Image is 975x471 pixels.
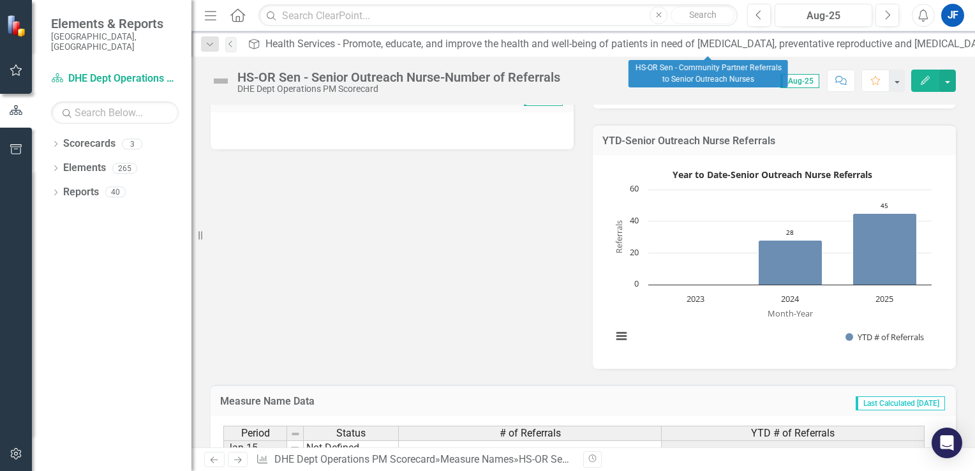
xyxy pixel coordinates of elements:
span: # of Referrals [500,428,561,439]
span: Aug-25 [780,74,819,88]
text: Referrals [613,221,625,254]
div: Year to Date-Senior Outreach Nurse Referrals. Highcharts interactive chart. [606,165,943,356]
text: 2025 [875,293,893,304]
text: 45 [881,201,888,210]
div: Open Intercom Messenger [932,428,962,458]
div: HS-OR Sen - Senior Outreach Nurse-Number of Referrals [519,453,770,465]
button: Show YTD # of Referrals [845,331,927,343]
span: Status [336,428,366,439]
div: Aug-25 [779,8,868,24]
h3: YTD-Senior Outreach Nurse Referrals [602,135,946,147]
div: 3 [122,138,142,149]
img: ClearPoint Strategy [6,15,29,37]
span: Search [689,10,717,20]
text: 20 [630,246,639,258]
a: Elements [63,161,106,176]
path: 2024, 28. YTD # of Referrals. [759,241,822,285]
input: Search ClearPoint... [258,4,738,27]
span: YTD # of Referrals [751,428,835,439]
text: 0 [634,278,639,289]
svg: Interactive chart [606,165,938,356]
div: » » [256,452,574,467]
div: HS-OR Sen - Community Partner Referrals to Senior Outreach Nurses [629,60,788,87]
input: Search Below... [51,101,179,124]
text: 2023 [687,293,704,304]
a: Measure Names [440,453,514,465]
text: 28 [786,228,794,237]
text: 40 [630,214,639,226]
div: DHE Dept Operations PM Scorecard [237,84,560,94]
img: Not Defined [211,71,231,91]
button: Search [671,6,734,24]
button: View chart menu, Year to Date-Senior Outreach Nurse Referrals [613,327,630,345]
div: 265 [112,163,137,174]
a: DHE Dept Operations PM Scorecard [274,453,435,465]
text: Year to Date-Senior Outreach Nurse Referrals [673,168,872,181]
a: DHE Dept Operations PM Scorecard [51,71,179,86]
path: 2025, 45. YTD # of Referrals. [853,214,917,285]
div: 40 [105,187,126,198]
span: Period [241,428,270,439]
button: JF [941,4,964,27]
button: Aug-25 [775,4,872,27]
text: Month-Year [768,308,814,319]
img: 8DAGhfEEPCf229AAAAAElFTkSuQmCC [290,429,301,439]
small: [GEOGRAPHIC_DATA], [GEOGRAPHIC_DATA] [51,31,179,52]
text: 2024 [781,293,800,304]
a: Reports [63,185,99,200]
h3: Measure Name Data [220,396,591,407]
a: Scorecards [63,137,115,151]
div: HS-OR Sen - Senior Outreach Nurse-Number of Referrals [237,70,560,84]
span: Last Calculated [DATE] [856,396,945,410]
span: Elements & Reports [51,16,179,31]
text: 60 [630,183,639,194]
